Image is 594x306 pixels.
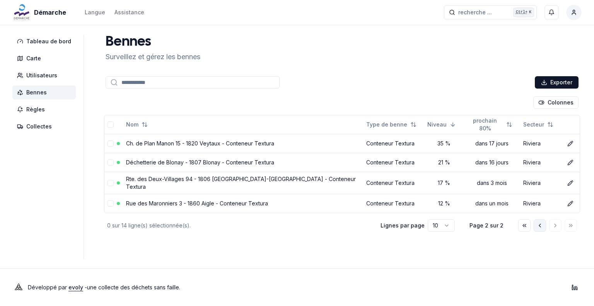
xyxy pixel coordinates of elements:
button: select-row [108,200,114,207]
div: 21 % [427,159,461,166]
span: Règles [26,106,45,113]
span: Type de benne [366,121,407,128]
div: 12 % [427,200,461,207]
span: Démarche [34,8,66,17]
a: Rte. des Deux-Villages 94 - 1806 [GEOGRAPHIC_DATA]-[GEOGRAPHIC_DATA] - Conteneur Textura [126,176,356,190]
button: select-all [108,121,114,128]
img: Evoly Logo [12,281,25,294]
td: Riviera [520,172,561,194]
div: 35 % [427,140,461,147]
div: 0 sur 14 ligne(s) sélectionnée(s). [107,222,368,229]
button: Cocher les colonnes [533,96,579,109]
span: recherche ... [458,9,492,16]
div: 17 % [427,179,461,187]
a: Déchetterie de Blonay - 1807 Blonay - Conteneur Textura [126,159,274,166]
a: Utilisateurs [12,68,79,82]
span: Secteur [523,121,544,128]
td: Riviera [520,153,561,172]
span: Utilisateurs [26,72,57,79]
td: Conteneur Textura [363,172,424,194]
div: dans 3 mois [467,179,517,187]
button: recherche ...Ctrl+K [444,5,537,19]
span: Niveau [427,121,447,128]
button: Langue [85,8,105,17]
a: Carte [12,51,79,65]
p: Lignes par page [381,222,425,229]
a: Bennes [12,85,79,99]
button: select-row [108,140,114,147]
td: Riviera [520,134,561,153]
button: select-row [108,159,114,166]
a: evoly [68,284,83,291]
span: Carte [26,55,41,62]
a: Rue des Maronniers 3 - 1860 Aigle - Conteneur Textura [126,200,268,207]
span: prochain 80% [467,117,503,132]
button: Aller à la première page [518,219,531,232]
td: Conteneur Textura [363,194,424,213]
button: Not sorted. Click to sort ascending. [121,118,152,131]
button: Not sorted. Click to sort ascending. [362,118,421,131]
div: dans 16 jours [467,159,517,166]
a: Tableau de bord [12,34,79,48]
button: Sorted descending. Click to sort ascending. [423,118,461,131]
span: Tableau de bord [26,38,71,45]
span: Collectes [26,123,52,130]
td: Conteneur Textura [363,153,424,172]
a: Règles [12,103,79,116]
span: Bennes [26,89,47,96]
p: Développé par - une collecte des déchets sans faille . [28,282,180,293]
button: Not sorted. Click to sort ascending. [519,118,558,131]
a: Ch. de Plan Manon 15 - 1820 Veytaux - Conteneur Textura [126,140,274,147]
a: Collectes [12,120,79,133]
h1: Bennes [106,34,200,50]
div: Page 2 sur 2 [467,222,506,229]
div: dans un mois [467,200,517,207]
a: Assistance [114,8,144,17]
span: Nom [126,121,138,128]
td: Conteneur Textura [363,134,424,153]
td: Riviera [520,194,561,213]
a: Démarche [12,8,69,17]
div: dans 17 jours [467,140,517,147]
button: Aller à la page précédente [534,219,546,232]
img: Démarche Logo [12,3,31,22]
button: Not sorted. Click to sort ascending. [462,118,517,131]
p: Surveillez et gérez les bennes [106,51,200,62]
button: select-row [108,180,114,186]
div: Langue [85,9,105,16]
button: Exporter [535,76,579,89]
